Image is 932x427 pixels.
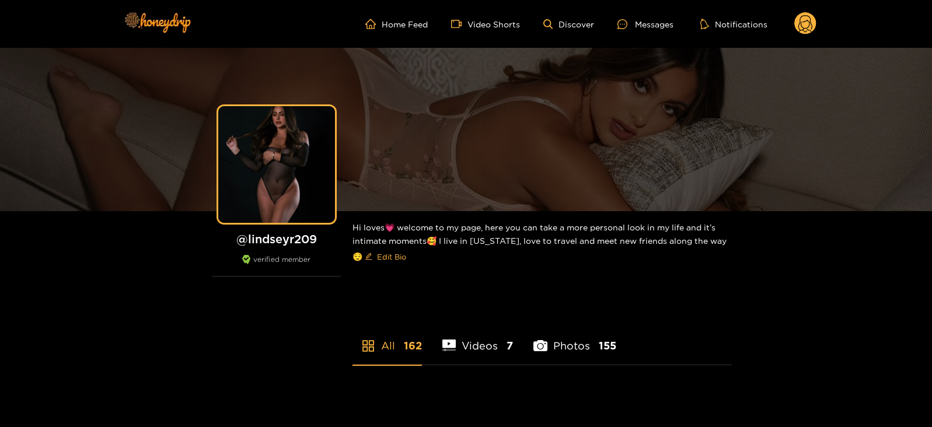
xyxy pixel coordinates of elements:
[543,19,594,29] a: Discover
[507,338,513,353] span: 7
[365,253,372,261] span: edit
[212,255,341,276] div: verified member
[352,312,422,365] li: All
[451,19,467,29] span: video-camera
[697,18,771,30] button: Notifications
[365,19,382,29] span: home
[212,232,341,246] h1: @ lindseyr209
[352,211,732,275] div: Hi loves💗 welcome to my page, here you can take a more personal look in my life and it’s intimate...
[404,338,422,353] span: 162
[451,19,520,29] a: Video Shorts
[617,17,673,31] div: Messages
[377,251,406,262] span: Edit Bio
[442,312,514,365] li: Videos
[533,312,616,365] li: Photos
[365,19,428,29] a: Home Feed
[599,338,616,353] span: 155
[361,339,375,353] span: appstore
[362,247,409,266] button: editEdit Bio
